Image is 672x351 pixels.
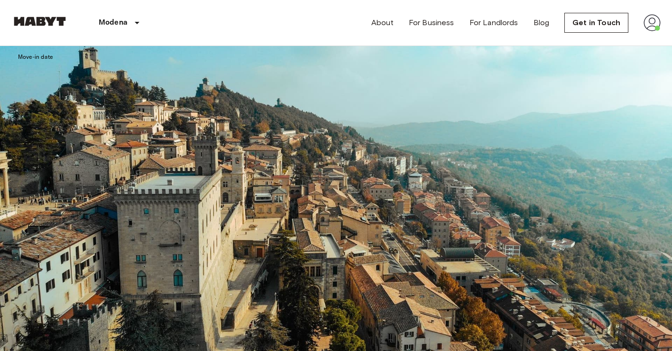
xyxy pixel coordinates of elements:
[534,17,550,28] a: Blog
[644,14,661,31] img: avatar
[99,17,128,28] p: Modena
[564,13,628,33] a: Get in Touch
[11,17,68,26] img: Habyt
[469,17,518,28] a: For Landlords
[371,17,394,28] a: About
[409,17,454,28] a: For Business
[18,53,53,61] label: Move-in date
